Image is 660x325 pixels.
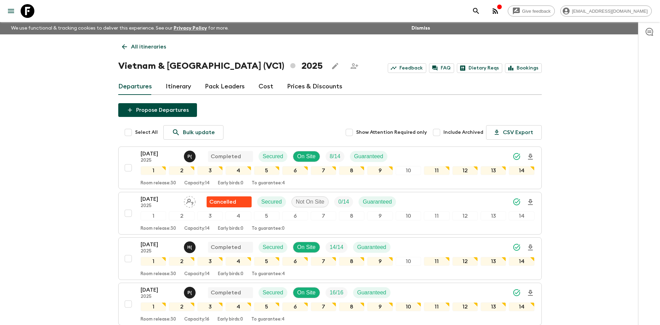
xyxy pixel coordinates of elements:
[296,198,324,206] p: Not On Site
[141,150,178,158] p: [DATE]
[282,166,308,175] div: 6
[184,198,196,204] span: Assign pack leader
[424,212,449,220] div: 11
[254,166,279,175] div: 5
[326,242,348,253] div: Trip Fill
[218,181,243,186] p: Early birds: 0
[141,294,178,300] p: 2025
[293,151,320,162] div: On Site
[118,103,197,117] button: Propose Departures
[363,198,392,206] p: Guaranteed
[184,226,210,231] p: Capacity: 14
[258,287,287,298] div: Secured
[424,257,449,266] div: 11
[254,257,279,266] div: 5
[141,249,178,254] p: 2025
[184,289,197,294] span: Phat (Hoang) Trong
[481,166,506,175] div: 13
[326,151,344,162] div: Trip Fill
[141,286,178,294] p: [DATE]
[326,287,348,298] div: Trip Fill
[293,287,320,298] div: On Site
[218,226,243,231] p: Early birds: 0
[330,289,343,297] p: 16 / 16
[169,257,194,266] div: 2
[218,317,243,322] p: Early birds: 0
[141,317,176,322] p: Room release: 30
[410,23,432,33] button: Dismiss
[141,226,176,231] p: Room release: 30
[252,181,285,186] p: To guarantee: 4
[396,257,421,266] div: 10
[141,181,176,186] p: Room release: 30
[257,196,286,207] div: Secured
[263,289,283,297] p: Secured
[452,257,478,266] div: 12
[141,203,178,209] p: 2025
[469,4,483,18] button: search adventures
[197,302,223,311] div: 3
[141,257,166,266] div: 1
[4,4,18,18] button: menu
[311,302,336,311] div: 7
[141,195,178,203] p: [DATE]
[354,152,383,161] p: Guaranteed
[118,78,152,95] a: Departures
[141,212,166,220] div: 1
[291,196,329,207] div: Not On Site
[218,271,243,277] p: Early birds: 0
[568,9,651,14] span: [EMAIL_ADDRESS][DOMAIN_NAME]
[211,289,241,297] p: Completed
[486,125,542,140] button: CSV Export
[251,317,285,322] p: To guarantee: 4
[141,240,178,249] p: [DATE]
[339,166,364,175] div: 8
[367,257,393,266] div: 9
[211,152,241,161] p: Completed
[169,166,194,175] div: 2
[513,289,521,297] svg: Synced Successfully
[367,302,393,311] div: 9
[339,302,364,311] div: 8
[297,243,316,251] p: On Site
[457,63,502,73] a: Dietary Reqs
[509,212,534,220] div: 14
[254,302,279,311] div: 5
[518,9,554,14] span: Give feedback
[424,302,449,311] div: 11
[169,302,194,311] div: 2
[118,192,542,235] button: [DATE]2025Assign pack leaderFlash Pack cancellationSecuredNot On SiteTrip FillGuaranteed123456789...
[429,63,454,73] a: FAQ
[396,302,421,311] div: 10
[118,237,542,280] button: [DATE]2025Hai (Le Mai) NhatCompletedSecuredOn SiteTrip FillGuaranteed1234567891011121314Room rele...
[311,212,336,220] div: 7
[184,271,210,277] p: Capacity: 14
[282,302,308,311] div: 6
[481,257,506,266] div: 13
[509,166,534,175] div: 14
[225,257,251,266] div: 4
[481,212,506,220] div: 13
[328,59,342,73] button: Edit this itinerary
[526,153,535,161] svg: Download Onboarding
[356,129,427,136] span: Show Attention Required only
[8,22,231,34] p: We use functional & tracking cookies to deliver this experience. See our for more.
[509,302,534,311] div: 14
[197,166,223,175] div: 3
[254,212,279,220] div: 5
[135,129,158,136] span: Select All
[388,63,426,73] a: Feedback
[141,271,176,277] p: Room release: 30
[261,198,282,206] p: Secured
[211,243,241,251] p: Completed
[141,302,166,311] div: 1
[505,63,542,73] a: Bookings
[258,242,287,253] div: Secured
[293,242,320,253] div: On Site
[183,128,215,137] p: Bulk update
[311,166,336,175] div: 7
[513,198,521,206] svg: Synced Successfully
[357,289,386,297] p: Guaranteed
[526,198,535,206] svg: Download Onboarding
[184,317,209,322] p: Capacity: 16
